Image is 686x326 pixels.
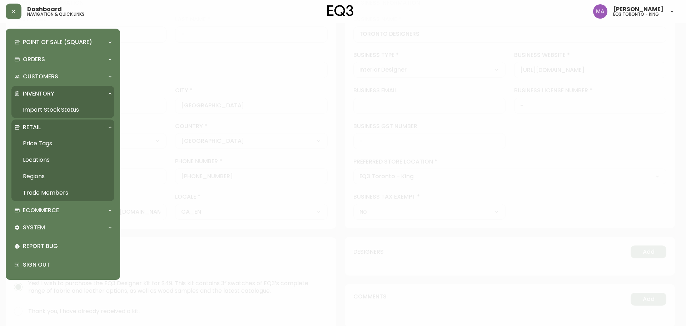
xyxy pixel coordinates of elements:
img: 4f0989f25cbf85e7eb2537583095d61e [593,4,607,19]
h5: eq3 toronto - king [613,12,659,16]
div: Orders [11,52,114,67]
div: Report Bug [11,237,114,256]
a: Price Tags [11,135,114,152]
p: Point of Sale (Square) [23,38,92,46]
div: Retail [11,120,114,135]
p: Report Bug [23,242,111,250]
span: [PERSON_NAME] [613,6,663,12]
p: System [23,224,45,232]
div: System [11,220,114,235]
img: logo [327,5,354,16]
a: Import Stock Status [11,102,114,118]
p: Customers [23,73,58,81]
p: Orders [23,55,45,63]
p: Retail [23,123,41,131]
div: Inventory [11,86,114,102]
p: Ecommerce [23,206,59,214]
a: Regions [11,168,114,185]
h5: navigation & quick links [27,12,84,16]
a: Trade Members [11,185,114,201]
div: Ecommerce [11,203,114,218]
div: Customers [11,69,114,84]
p: Inventory [23,90,54,98]
p: Sign Out [23,261,111,269]
a: Locations [11,152,114,168]
span: Dashboard [27,6,62,12]
div: Point of Sale (Square) [11,34,114,50]
div: Sign Out [11,256,114,274]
